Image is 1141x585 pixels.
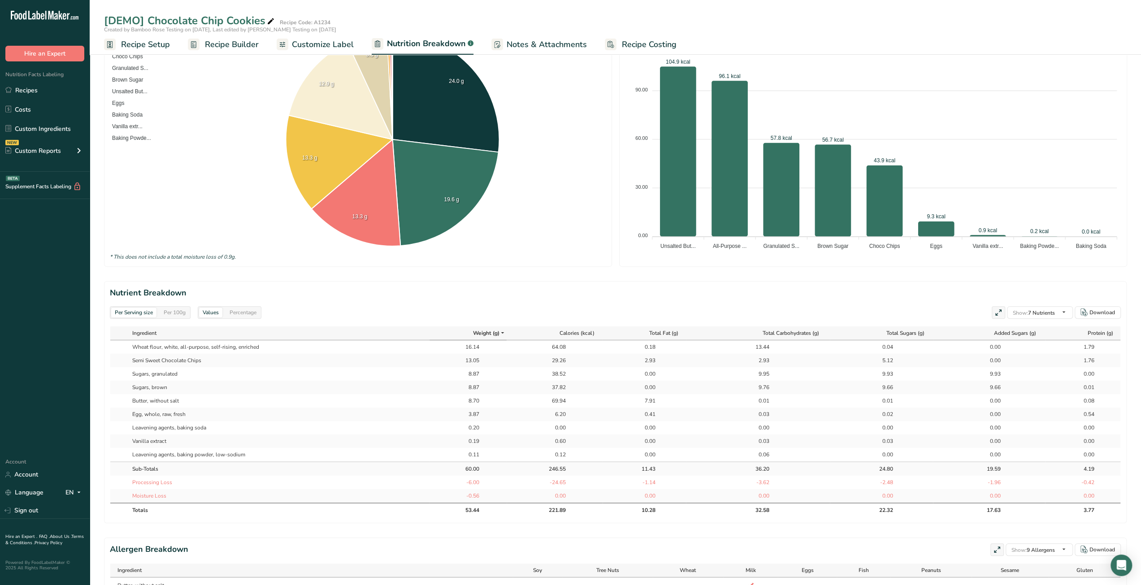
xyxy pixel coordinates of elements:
[105,53,143,60] span: Choco Chips
[870,424,893,432] div: 0.00
[1075,543,1121,556] button: Download
[633,506,655,514] div: 10.28
[543,343,566,351] div: 64.08
[128,381,430,394] td: Sugars, brown
[1075,306,1121,319] button: Download
[128,394,430,407] td: Butter, without salt
[1072,356,1094,364] div: 1.76
[128,448,430,461] td: Leavening agents, baking powder, low-sodium
[543,370,566,378] div: 38.52
[633,370,655,378] div: 0.00
[105,77,143,83] span: Brown Sugar
[457,410,479,418] div: 3.87
[5,533,84,546] a: Terms & Conditions .
[635,184,648,189] tspan: 30.00
[543,437,566,445] div: 0.60
[921,566,941,574] span: Peanuts
[635,135,648,141] tspan: 60.00
[543,478,566,486] div: -24.65
[188,35,259,55] a: Recipe Builder
[105,123,143,130] span: Vanilla extr...
[633,492,655,500] div: 0.00
[870,451,893,459] div: 0.00
[747,506,769,514] div: 32.58
[104,26,336,33] span: Created by Bamboo Rose Testing on [DATE], Last edited by [PERSON_NAME] Testing on [DATE]
[128,503,430,517] th: Totals
[1089,546,1115,554] div: Download
[105,100,124,106] span: Eggs
[104,13,276,29] div: [DEMO] Chocolate Chip Cookies
[870,437,893,445] div: 0.03
[978,356,1000,364] div: 0.00
[128,367,430,381] td: Sugars, granulated
[633,465,655,473] div: 11.43
[128,434,430,448] td: Vanilla extract
[763,243,799,249] tspan: Granulated S...
[1088,329,1113,337] span: Protein (g)
[543,451,566,459] div: 0.12
[1072,506,1094,514] div: 3.77
[870,465,893,473] div: 24.80
[121,39,170,51] span: Recipe Setup
[1072,343,1094,351] div: 1.79
[1072,492,1094,500] div: 0.00
[859,566,869,574] span: Fish
[1076,566,1093,574] span: Gluten
[870,397,893,405] div: 0.01
[105,88,148,95] span: Unsalted But...
[560,329,594,337] span: Calories (kcal)
[543,356,566,364] div: 29.26
[978,465,1000,473] div: 19.59
[633,383,655,391] div: 0.00
[543,424,566,432] div: 0.00
[457,383,479,391] div: 8.87
[978,478,1000,486] div: -1.96
[747,437,769,445] div: 0.03
[1001,566,1019,574] span: Sesame
[978,383,1000,391] div: 9.66
[226,308,260,317] div: Percentage
[128,476,430,489] td: Processing Loss
[543,506,566,514] div: 221.89
[1020,243,1059,249] tspan: Baking Powde...
[1072,465,1094,473] div: 4.19
[978,437,1000,445] div: 0.00
[649,329,678,337] span: Total Fat (g)
[633,451,655,459] div: 0.00
[747,397,769,405] div: 0.01
[870,478,893,486] div: -2.48
[1089,308,1115,316] div: Download
[635,87,648,92] tspan: 90.00
[633,437,655,445] div: 0.00
[1072,383,1094,391] div: 0.01
[457,478,479,486] div: -6.00
[978,370,1000,378] div: 9.93
[5,560,84,571] div: Powered By FoodLabelMaker © 2025 All Rights Reserved
[457,465,479,473] div: 60.00
[870,410,893,418] div: 0.02
[277,35,354,55] a: Customize Label
[978,424,1000,432] div: 0.00
[65,487,84,498] div: EN
[680,566,696,574] span: Wheat
[747,492,769,500] div: 0.00
[160,308,189,317] div: Per 100g
[994,329,1036,337] span: Added Sugars (g)
[1013,309,1028,316] span: Show:
[978,506,1000,514] div: 17.63
[543,465,566,473] div: 246.55
[763,329,819,337] span: Total Carbohydrates (g)
[457,343,479,351] div: 16.14
[978,397,1000,405] div: 0.00
[713,243,746,249] tspan: All-Purpose ...
[747,356,769,364] div: 2.93
[110,543,188,556] h2: Allergen Breakdown
[5,533,37,540] a: Hire an Expert .
[292,39,354,51] span: Customize Label
[747,383,769,391] div: 9.76
[596,566,619,574] span: Tree Nuts
[533,566,542,574] span: Soy
[747,424,769,432] div: 0.00
[747,465,769,473] div: 36.20
[387,38,466,50] span: Nutrition Breakdown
